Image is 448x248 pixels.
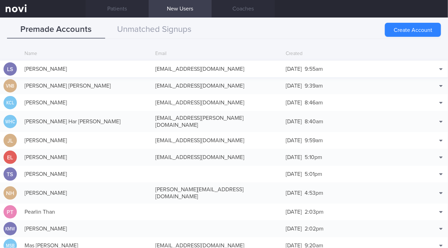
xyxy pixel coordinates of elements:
[21,205,152,219] div: Pearlin Than
[5,222,16,236] div: KMW
[4,167,17,181] div: TS
[152,133,283,147] div: [EMAIL_ADDRESS][DOMAIN_NAME]
[305,226,324,232] span: 2:02pm
[5,115,16,129] div: WHC
[4,205,17,219] div: PT
[21,167,152,181] div: [PERSON_NAME]
[286,66,302,72] span: [DATE]
[21,150,152,164] div: [PERSON_NAME]
[21,186,152,200] div: [PERSON_NAME]
[305,66,323,72] span: 9:55am
[286,209,302,215] span: [DATE]
[305,171,322,177] span: 5:01pm
[305,209,324,215] span: 2:03pm
[305,100,323,105] span: 8:46am
[152,96,283,110] div: [EMAIL_ADDRESS][DOMAIN_NAME]
[105,21,203,39] button: Unmatched Signups
[4,62,17,76] div: LS
[21,133,152,147] div: [PERSON_NAME]
[21,96,152,110] div: [PERSON_NAME]
[152,150,283,164] div: [EMAIL_ADDRESS][DOMAIN_NAME]
[4,134,17,147] div: JL
[286,138,302,143] span: [DATE]
[152,62,283,76] div: [EMAIL_ADDRESS][DOMAIN_NAME]
[152,47,283,61] div: Email
[286,100,302,105] span: [DATE]
[7,21,105,39] button: Premade Accounts
[21,62,152,76] div: [PERSON_NAME]
[5,96,16,110] div: KCL
[282,47,413,61] div: Created
[21,47,152,61] div: Name
[152,79,283,93] div: [EMAIL_ADDRESS][DOMAIN_NAME]
[286,226,302,232] span: [DATE]
[152,111,283,132] div: [EMAIL_ADDRESS][PERSON_NAME][DOMAIN_NAME]
[305,119,323,124] span: 8:40am
[4,186,17,200] div: NH
[286,190,302,196] span: [DATE]
[21,115,152,129] div: [PERSON_NAME] Har [PERSON_NAME]
[21,79,152,93] div: [PERSON_NAME] [PERSON_NAME]
[152,182,283,204] div: [PERSON_NAME][EMAIL_ADDRESS][DOMAIN_NAME]
[305,138,323,143] span: 9:59am
[305,83,323,89] span: 9:39am
[4,151,17,164] div: EL
[286,171,302,177] span: [DATE]
[286,154,302,160] span: [DATE]
[286,83,302,89] span: [DATE]
[305,190,323,196] span: 4:53pm
[21,222,152,236] div: [PERSON_NAME]
[305,154,322,160] span: 5:10pm
[286,119,302,124] span: [DATE]
[5,79,16,93] div: VNB
[385,23,441,37] button: Create Account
